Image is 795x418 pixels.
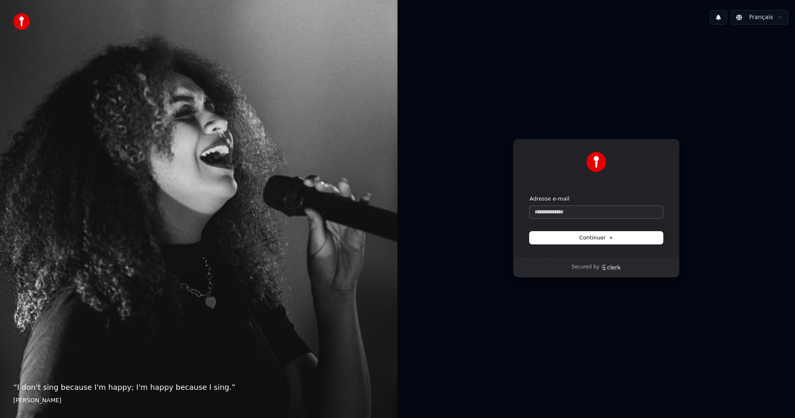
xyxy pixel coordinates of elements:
img: youka [13,13,30,30]
p: Secured by [571,264,599,271]
span: Continuer [579,234,613,242]
img: Youka [586,152,606,172]
footer: [PERSON_NAME] [13,396,384,405]
label: Adresse e-mail [530,195,569,203]
p: “ I don't sing because I'm happy; I'm happy because I sing. ” [13,382,384,393]
a: Clerk logo [601,264,621,270]
button: Continuer [530,232,663,244]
